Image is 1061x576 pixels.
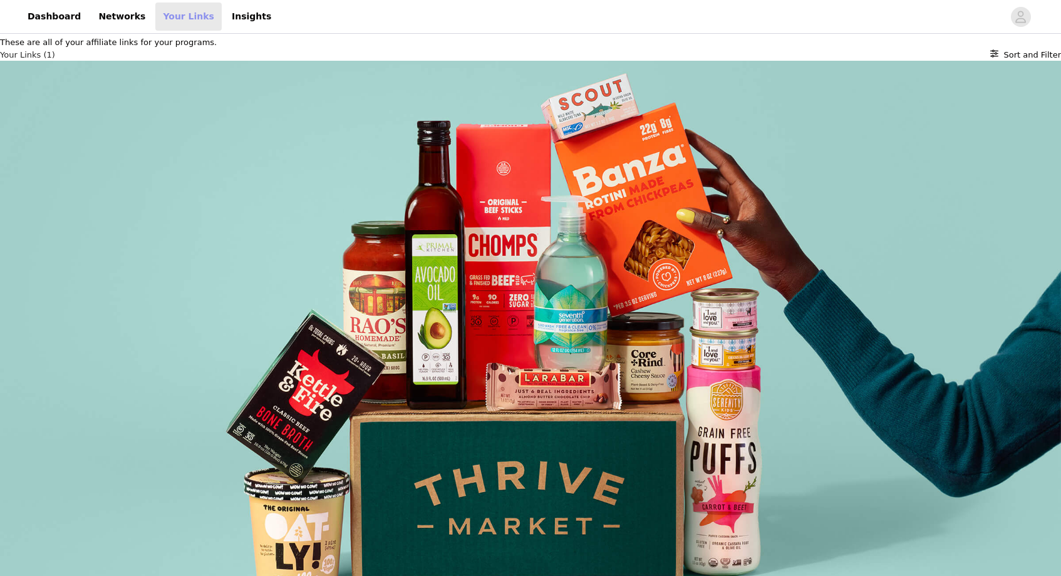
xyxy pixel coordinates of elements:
[224,3,279,31] a: Insights
[1015,7,1027,27] div: avatar
[155,3,222,31] a: Your Links
[91,3,153,31] a: Networks
[990,49,1061,61] button: Sort and Filter
[20,3,88,31] a: Dashboard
